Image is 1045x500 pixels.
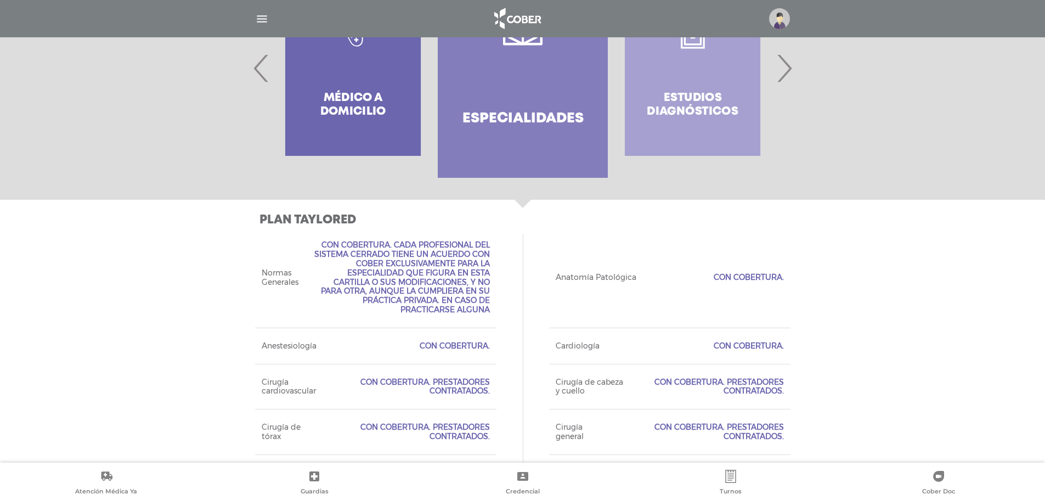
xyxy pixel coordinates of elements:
span: Con Cobertura. [714,341,784,351]
span: Cirugía de tórax [262,423,313,441]
span: Cirugía general [556,423,605,441]
span: Con Cobertura. Prestadores Contratados. [340,378,489,396]
span: Turnos [720,487,742,497]
a: Cober Doc [835,470,1043,498]
span: Credencial [506,487,540,497]
span: Con Cobertura. Prestadores Contratados. [618,423,783,441]
span: Guardias [301,487,329,497]
span: Con Cobertura. [714,273,784,282]
span: Con Cobertura. Prestadores Contratados. [326,423,490,441]
span: Con Cobertura. Prestadores Contratados. [642,378,784,396]
a: Guardias [210,470,418,498]
span: Atención Médica Ya [75,487,137,497]
span: Cober Doc [922,487,955,497]
h4: Especialidades [462,110,584,127]
span: Anestesiología [262,341,317,351]
span: Cirugía cardiovascular [262,378,327,396]
span: Previous [251,38,272,98]
span: Normas Generales [262,268,298,287]
a: Credencial [419,470,626,498]
h3: Plan TAYLORED [259,213,790,227]
span: Anatomía Patológica [556,273,636,282]
img: logo_cober_home-white.png [488,5,546,32]
img: Cober_menu-lines-white.svg [255,12,269,26]
span: Next [773,38,795,98]
img: profile-placeholder.svg [769,8,790,29]
span: Cirugía de cabeza y cuello [556,378,629,396]
span: Cardiología [556,341,600,351]
a: Atención Médica Ya [2,470,210,498]
a: Turnos [626,470,834,498]
span: Con Cobertura. [420,341,490,351]
span: Con Cobertura. Cada profesional del Sistema Cerrado tiene un acuerdo con COBER exclusivamente par... [312,240,490,314]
